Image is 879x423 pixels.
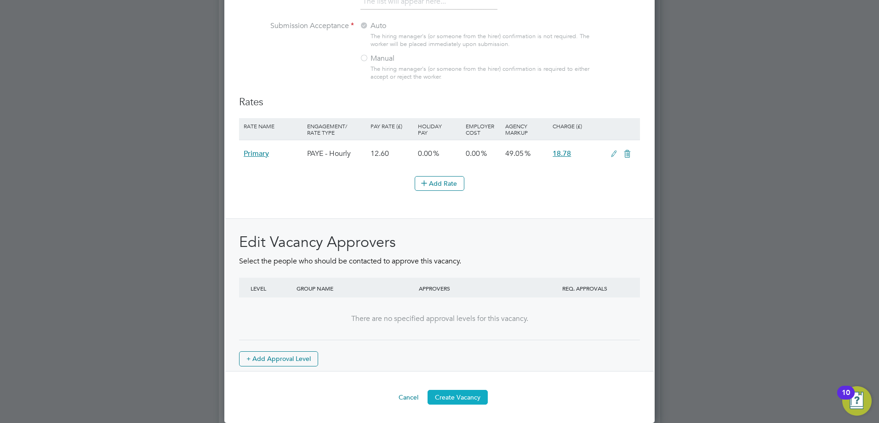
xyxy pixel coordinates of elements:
span: Primary [244,149,269,158]
button: Add Rate [415,176,464,191]
span: Select the people who should be contacted to approve this vacancy. [239,257,461,266]
div: Engagement/ Rate Type [305,118,368,140]
span: 49.05 [505,149,524,158]
div: PAYE - Hourly [305,140,368,167]
button: Create Vacancy [428,390,488,405]
div: 10 [842,393,850,405]
div: Employer Cost [463,118,503,140]
span: 18.78 [553,149,571,158]
h2: Edit Vacancy Approvers [239,233,640,252]
label: Submission Acceptance [239,21,354,31]
div: Agency Markup [503,118,550,140]
button: + Add Approval Level [239,351,318,366]
div: Rate Name [241,118,305,134]
div: Pay Rate (£) [368,118,416,134]
button: Cancel [391,390,426,405]
div: The hiring manager's (or someone from the hirer) confirmation is required to either accept or rej... [371,65,594,81]
label: Manual [360,54,474,63]
div: Charge (£) [550,118,606,134]
h3: Rates [239,96,640,109]
button: Open Resource Center, 10 new notifications [842,386,872,416]
span: 0.00 [418,149,432,158]
div: APPROVERS [417,278,539,299]
div: REQ. APPROVALS [539,278,631,299]
label: Auto [360,21,474,31]
div: There are no specified approval levels for this vacancy. [248,314,631,324]
div: The hiring manager's (or someone from the hirer) confirmation is not required. The worker will be... [371,33,594,48]
div: LEVEL [248,278,294,299]
span: 0.00 [466,149,480,158]
div: 12.60 [368,140,416,167]
div: GROUP NAME [294,278,417,299]
div: Holiday Pay [416,118,463,140]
